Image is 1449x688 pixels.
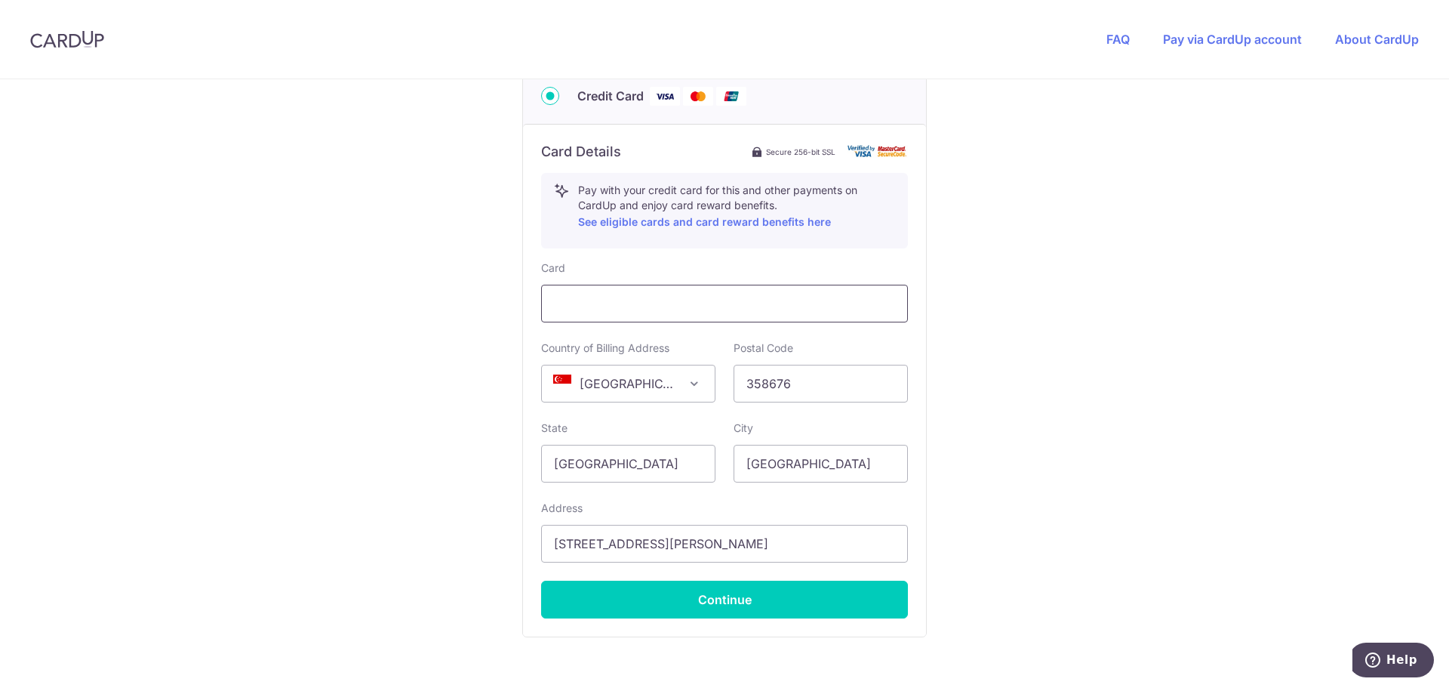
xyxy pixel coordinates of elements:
[541,501,583,516] label: Address
[1163,32,1302,47] a: Pay via CardUp account
[541,143,621,161] h6: Card Details
[30,30,104,48] img: CardUp
[1335,32,1419,47] a: About CardUp
[541,261,565,276] label: Card
[848,145,908,158] img: card secure
[542,366,715,402] span: Singapore
[766,146,835,158] span: Secure 256-bit SSL
[578,215,831,228] a: See eligible cards and card reward benefits here
[577,87,644,105] span: Credit Card
[734,341,793,356] label: Postal Code
[541,581,908,619] button: Continue
[734,365,908,403] input: Example 123456
[683,87,713,106] img: Mastercard
[541,365,715,403] span: Singapore
[541,421,568,436] label: State
[578,183,895,231] p: Pay with your credit card for this and other payments on CardUp and enjoy card reward benefits.
[1352,643,1434,680] iframe: Opens a widget where you can find more information
[1106,32,1130,47] a: FAQ
[554,295,895,313] iframe: Secure card payment input frame
[734,421,753,436] label: City
[650,87,680,106] img: Visa
[541,87,908,106] div: Credit Card Visa Mastercard Union Pay
[716,87,746,106] img: Union Pay
[541,341,669,356] label: Country of Billing Address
